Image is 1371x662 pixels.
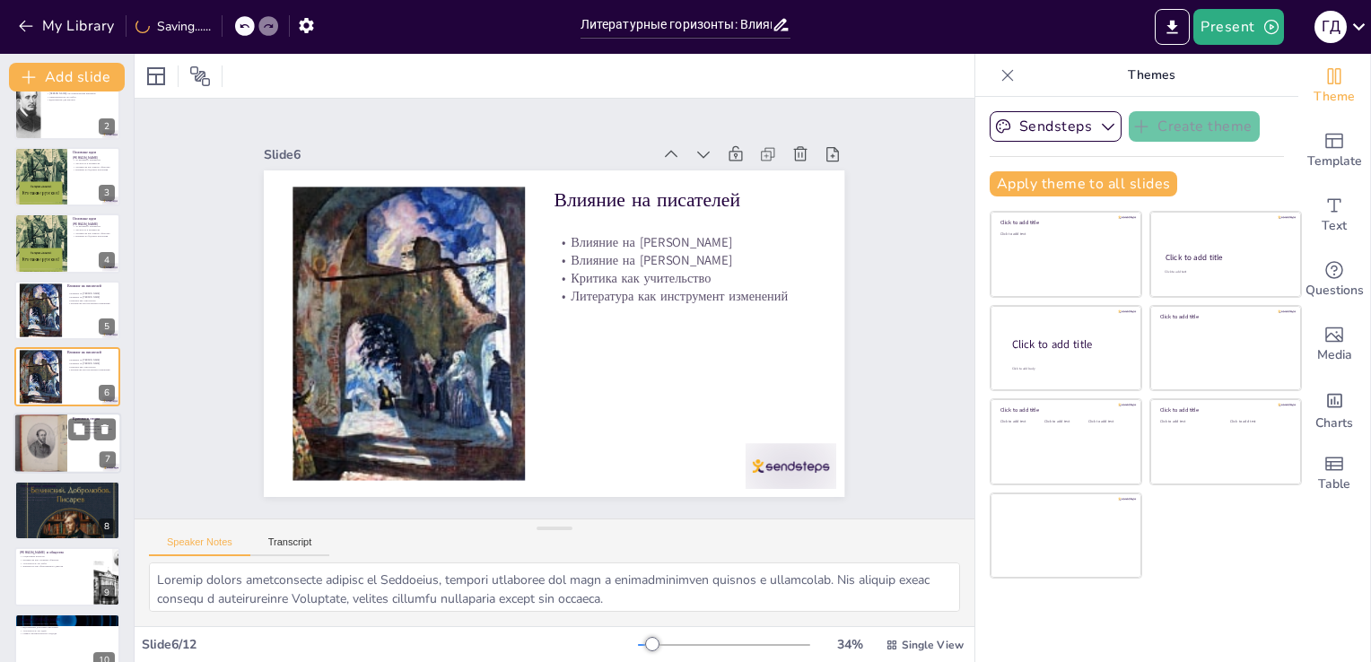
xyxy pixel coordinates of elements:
[20,498,115,501] p: Литература и культура
[1000,406,1129,414] div: Click to add title
[99,385,115,401] div: 6
[20,558,89,562] p: Литература как служение обществу
[189,65,211,87] span: Position
[73,168,115,171] p: Влияние на будущие поколения
[14,213,120,273] div: 4
[574,189,835,270] p: Влияние на писателей
[1165,270,1284,274] div: Click to add text
[1160,420,1217,424] div: Click to add text
[67,299,115,302] p: Критика как учительство
[1307,152,1362,171] span: Template
[1317,345,1352,365] span: Media
[1298,183,1370,248] div: Add text boxes
[13,414,121,475] div: 7
[555,288,815,360] p: Литература как инструмент изменений
[581,12,773,38] input: Insert title
[1160,313,1288,320] div: Click to add title
[1000,219,1129,226] div: Click to add title
[559,270,818,342] p: Критика как учительство
[20,483,115,489] p: Литературные журналы
[1318,475,1350,494] span: Table
[73,235,115,239] p: Влияние на будущие поколения
[563,252,822,324] p: Влияние на [PERSON_NAME]
[73,431,116,435] p: Устоявшиеся нормы
[99,585,115,601] div: 9
[100,452,116,468] div: 7
[99,118,115,135] div: 2
[99,518,115,535] div: 8
[67,283,115,289] p: Влияние на писателей
[14,80,120,139] div: 2
[14,281,120,340] div: 5
[73,424,116,428] p: Споры с литераторами
[73,158,115,161] p: За реализм в литературе
[73,216,115,226] p: Основные идеи [PERSON_NAME]
[1000,232,1129,237] div: Click to add text
[1298,441,1370,506] div: Add a table
[73,150,115,160] p: Основные идеи [PERSON_NAME]
[67,292,115,295] p: Влияние на [PERSON_NAME]
[67,295,115,299] p: Влияние на [PERSON_NAME]
[1044,420,1085,424] div: Click to add text
[1160,406,1288,414] div: Click to add title
[142,636,638,653] div: Slide 6 / 12
[142,62,170,91] div: Layout
[1166,252,1285,263] div: Click to add title
[1000,420,1041,424] div: Click to add text
[1088,420,1129,424] div: Click to add text
[902,638,964,652] span: Single View
[20,495,115,499] p: Обсуждение социальных вопросов
[1193,9,1283,45] button: Present
[46,91,115,95] p: [PERSON_NAME] стал влиятельным критиком
[73,229,115,232] p: Честность в литературе
[301,89,683,186] div: Slide 6
[13,12,122,40] button: My Library
[1129,111,1260,142] button: Create theme
[14,347,120,406] div: 6
[94,419,116,440] button: Delete Slide
[1230,420,1287,424] div: Click to add text
[990,171,1177,196] button: Apply theme to all slides
[1298,248,1370,312] div: Get real-time input from your audience
[73,416,116,422] p: Критика и споры
[566,235,825,307] p: Влияние на [PERSON_NAME]
[828,636,871,653] div: 34 %
[14,481,120,540] div: 8
[67,361,115,365] p: Влияние на [PERSON_NAME]
[1298,118,1370,183] div: Add ready made slides
[1314,11,1347,43] div: Г Д
[20,625,115,629] p: Вдохновение для новых писателей
[250,536,330,556] button: Transcript
[14,547,120,606] div: 9
[73,421,116,424] p: Смелость в критике
[1306,281,1364,301] span: Questions
[1012,366,1125,370] div: Click to add body
[20,628,115,632] p: Актуальность его идей
[1155,9,1190,45] button: Export to PowerPoint
[14,147,120,206] div: 3
[20,565,89,569] p: Значимость как общественного деятеля
[1022,54,1280,97] p: Themes
[20,622,115,625] p: Влияние на современную литературу
[73,231,115,235] p: Литература как зеркало общества
[1298,377,1370,441] div: Add charts and graphs
[20,488,115,492] p: Публикация в журналах
[20,555,89,559] p: Социальные вопросы
[1314,9,1347,45] button: Г Д
[1322,216,1347,236] span: Text
[20,550,89,555] p: [PERSON_NAME] и общество
[1298,54,1370,118] div: Change the overall theme
[1298,312,1370,377] div: Add images, graphics, shapes or video
[149,536,250,556] button: Speaker Notes
[67,369,115,372] p: Литература как инструмент изменений
[1315,414,1353,433] span: Charts
[20,562,89,565] p: Актуальность его работ
[99,252,115,268] div: 4
[20,617,115,623] p: Наследие [PERSON_NAME]
[67,301,115,305] p: Литература как инструмент изменений
[1012,336,1127,352] div: Click to add title
[68,419,90,440] button: Duplicate Slide
[46,98,115,101] p: Вдохновение для авторов
[73,165,115,169] p: Литература как зеркало общества
[990,111,1122,142] button: Sendsteps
